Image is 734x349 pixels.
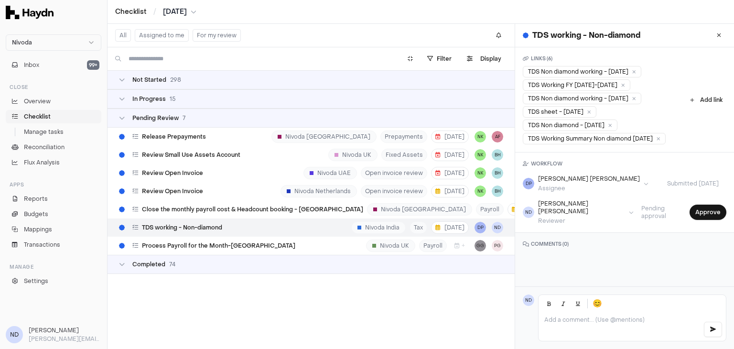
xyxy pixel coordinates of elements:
span: 😊 [593,298,602,309]
span: AF [492,131,503,142]
span: Submitted [DATE] [659,180,726,187]
div: Nivoda UAE [303,167,357,179]
a: Transactions [6,238,101,251]
span: Close the monthly payroll cost & Headcount booking - [GEOGRAPHIC_DATA] [142,206,363,213]
a: Checklist [6,110,101,123]
span: 74 [169,261,175,268]
button: Inbox99+ [6,58,101,72]
button: 😊 [591,297,604,310]
button: [DATE] [431,221,469,234]
span: Release Prepayments [142,133,206,141]
button: [DATE] [431,185,469,197]
a: Overview [6,95,101,108]
button: BH [492,167,503,179]
h3: [PERSON_NAME] [29,326,101,335]
span: Prepayments [380,131,427,143]
span: Transactions [24,240,60,249]
div: Nivoda [GEOGRAPHIC_DATA] [367,203,472,216]
div: Assignee [538,185,640,192]
span: ND [523,207,534,218]
h1: TDS working - Non-diamond [532,30,640,41]
button: Filter [421,51,457,66]
button: DP[PERSON_NAME] [PERSON_NAME]Assignee [523,175,648,192]
span: Not Started [132,76,166,84]
span: Process Payroll for the Month-[GEOGRAPHIC_DATA] [142,242,295,250]
span: ND [6,326,23,343]
span: Settings [24,277,48,285]
div: TDS Non diamond - [DATE] [523,120,617,131]
span: Flux Analysis [24,158,60,167]
span: [DATE] [435,133,464,141]
span: / [151,7,158,16]
div: Close [6,79,101,95]
nav: breadcrumb [115,7,196,17]
button: + [451,240,469,252]
span: Review Small Use Assets Account [142,151,240,159]
button: Display [461,51,507,66]
div: Nivoda [GEOGRAPHIC_DATA] [271,131,377,143]
span: [DATE] [435,224,464,231]
div: Reviewer [538,217,625,225]
span: Pending approval [634,205,686,220]
span: Budgets [24,210,48,218]
a: TDS Working FY [DATE]-[DATE] [523,79,630,91]
a: TDS sheet - [DATE] [523,106,596,118]
button: ND[PERSON_NAME] [PERSON_NAME]Reviewer [523,200,633,225]
div: Apps [6,177,101,192]
button: NK [475,131,486,142]
span: [DATE] [512,206,541,213]
span: Manage tasks [24,128,64,136]
button: BH [492,149,503,161]
a: TDS Working Summary Non diamond [DATE] [523,133,666,144]
span: Completed [132,261,165,268]
button: All [115,29,131,42]
button: Underline (Ctrl+U) [571,297,584,310]
button: [DATE] [431,131,469,143]
button: [DATE] [431,149,469,161]
div: [PERSON_NAME] [PERSON_NAME] [538,200,625,215]
button: DP [475,222,486,233]
span: Tax [410,221,427,234]
h3: COMMENTS ( 0 ) [523,240,726,248]
a: Settings [6,274,101,288]
button: Assigned to me [135,29,189,42]
span: [DATE] [435,187,464,195]
span: Open invoice review [361,167,427,179]
span: ND [523,294,534,306]
div: TDS Non diamond working - [DATE] [523,66,641,77]
a: Mappings [6,223,101,236]
span: 7 [183,114,185,122]
span: Review Open Invoice [142,169,203,177]
a: TDS Non diamond working - [DATE] [523,93,641,104]
span: [DATE] [163,7,187,17]
div: Nivoda Netherlands [281,185,357,197]
span: Reconciliation [24,143,65,152]
button: PG [492,240,503,251]
span: [DATE] [435,151,464,159]
span: Checklist [24,112,51,121]
button: BH [492,185,503,197]
img: Haydn Logo [6,6,54,19]
button: [DATE] [431,167,469,179]
span: TDS working - Non-diamond [142,224,222,231]
span: Nivoda [12,39,32,46]
button: [DATE] [163,7,196,17]
span: Inbox [24,61,39,69]
span: Filter [437,55,452,63]
span: Mappings [24,225,52,234]
span: 15 [170,95,176,103]
button: NK [475,167,486,179]
span: Reports [24,195,48,203]
button: Add link [686,94,726,106]
div: Nivoda UK [328,149,378,161]
span: Fixed Assets [381,149,427,161]
span: Open invoice review [361,185,427,197]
